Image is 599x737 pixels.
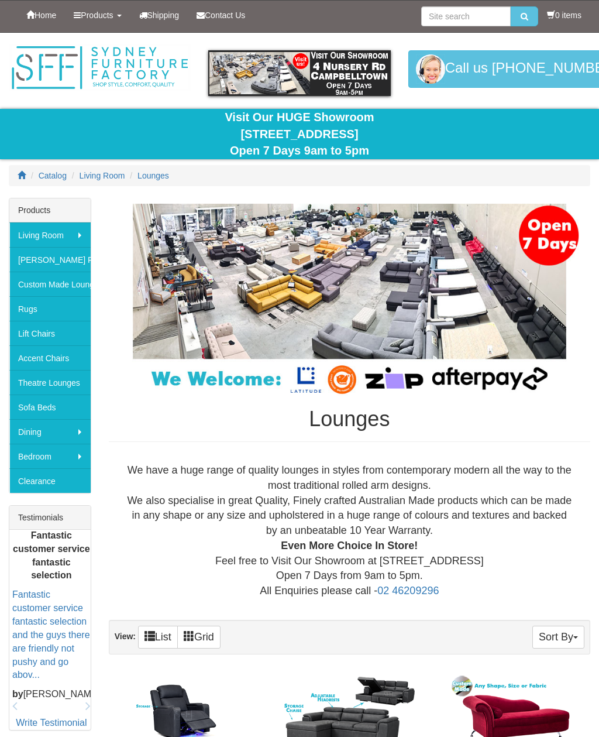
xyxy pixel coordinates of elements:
[9,321,91,345] a: Lift Chairs
[9,419,91,444] a: Dining
[9,296,91,321] a: Rugs
[9,109,590,159] div: Visit Our HUGE Showroom [STREET_ADDRESS] Open 7 Days 9am to 5pm
[421,6,511,26] input: Site search
[16,718,87,728] a: Write Testimonial
[109,204,590,396] img: Lounges
[130,1,188,30] a: Shipping
[9,468,91,493] a: Clearance
[65,1,130,30] a: Products
[9,370,91,395] a: Theatre Lounges
[532,626,584,649] button: Sort By
[281,540,418,551] b: Even More Choice In Store!
[205,11,245,20] span: Contact Us
[18,1,65,30] a: Home
[9,444,91,468] a: Bedroom
[39,171,67,180] a: Catalog
[547,9,581,21] li: 0 items
[9,44,191,91] img: Sydney Furniture Factory
[177,626,221,649] a: Grid
[12,688,91,701] p: [PERSON_NAME]
[9,506,91,530] div: Testimonials
[9,272,91,296] a: Custom Made Lounges
[208,50,390,96] img: showroom.gif
[13,530,90,581] b: Fantastic customer service fantastic selection
[35,11,56,20] span: Home
[81,11,113,20] span: Products
[109,407,590,431] h1: Lounges
[115,632,136,641] strong: View:
[9,222,91,247] a: Living Room
[9,198,91,222] div: Products
[188,1,254,30] a: Contact Us
[118,463,581,598] div: We have a huge range of quality lounges in styles from contemporary modern all the way to the mos...
[9,395,91,419] a: Sofa Beds
[147,11,180,20] span: Shipping
[9,247,91,272] a: [PERSON_NAME] Furniture
[12,589,90,680] a: Fantastic customer service fantastic selection and the guys there are friendly not pushy and go a...
[80,171,125,180] a: Living Room
[12,689,23,699] b: by
[9,345,91,370] a: Accent Chairs
[377,585,439,597] a: 02 46209296
[137,171,169,180] a: Lounges
[138,626,178,649] a: List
